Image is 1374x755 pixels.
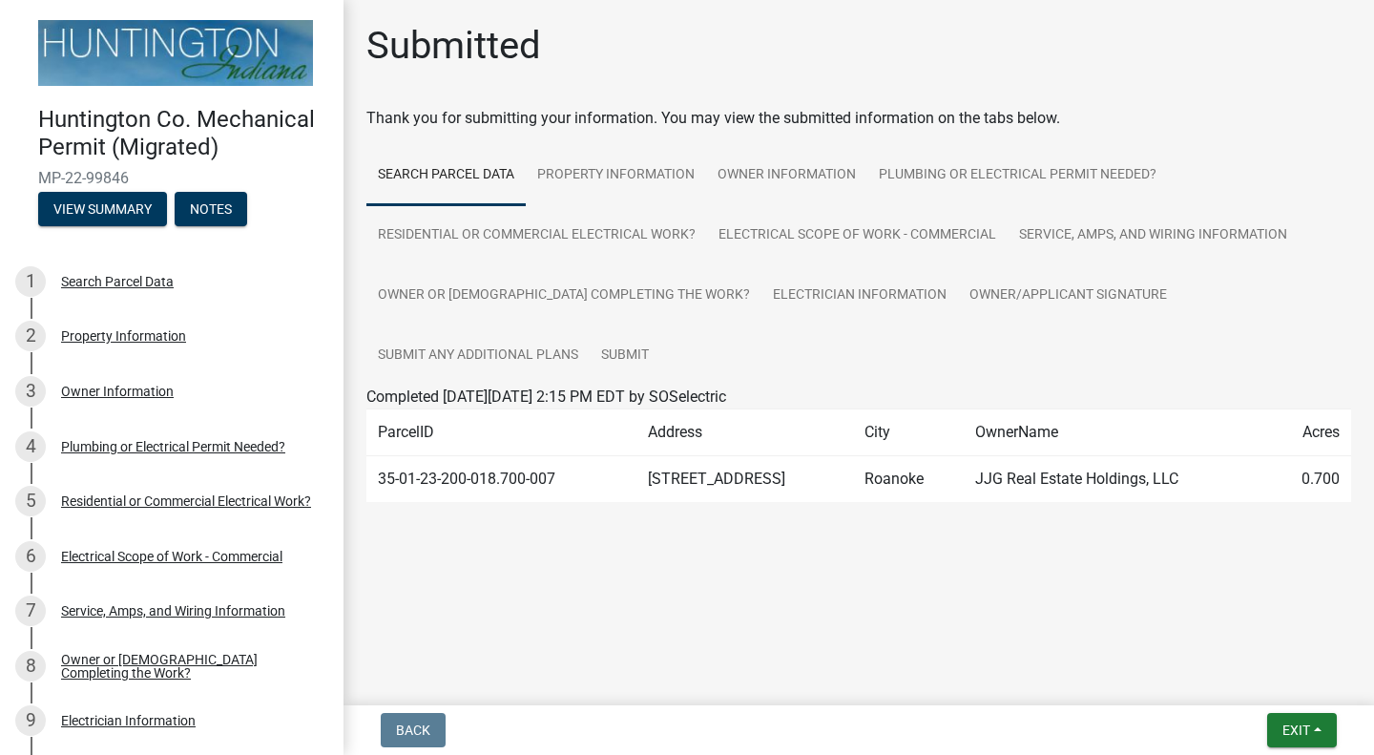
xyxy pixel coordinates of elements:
[61,275,174,288] div: Search Parcel Data
[38,169,305,187] span: MP-22-99846
[964,409,1269,456] td: OwnerName
[366,325,590,387] a: Submit Any Additional Plans
[15,266,46,297] div: 1
[366,23,541,69] h1: Submitted
[636,409,853,456] td: Address
[853,409,964,456] td: City
[38,202,167,218] wm-modal-confirm: Summary
[1269,456,1351,503] td: 0.700
[526,145,706,206] a: Property Information
[366,205,707,266] a: Residential or Commercial Electrical Work?
[15,596,46,626] div: 7
[707,205,1008,266] a: Electrical Scope of Work - Commercial
[15,431,46,462] div: 4
[381,713,446,747] button: Back
[964,456,1269,503] td: JJG Real Estate Holdings, LLC
[61,385,174,398] div: Owner Information
[958,265,1178,326] a: Owner/Applicant Signature
[590,325,660,387] a: Submit
[366,145,526,206] a: Search Parcel Data
[38,20,313,86] img: Huntington County, Indiana
[366,388,726,406] span: Completed [DATE][DATE] 2:15 PM EDT by SOSelectric
[366,409,636,456] td: ParcelID
[38,192,167,226] button: View Summary
[15,376,46,407] div: 3
[366,107,1351,130] div: Thank you for submitting your information. You may view the submitted information on the tabs below.
[61,714,196,727] div: Electrician Information
[1282,723,1310,738] span: Exit
[15,321,46,351] div: 2
[61,329,186,343] div: Property Information
[1269,409,1351,456] td: Acres
[61,653,313,680] div: Owner or [DEMOGRAPHIC_DATA] Completing the Work?
[636,456,853,503] td: [STREET_ADDRESS]
[1267,713,1337,747] button: Exit
[15,541,46,572] div: 6
[61,440,285,453] div: Plumbing or Electrical Permit Needed?
[61,550,282,563] div: Electrical Scope of Work - Commercial
[706,145,867,206] a: Owner Information
[175,192,247,226] button: Notes
[61,494,311,508] div: Residential or Commercial Electrical Work?
[853,456,964,503] td: Roanoke
[396,723,430,738] span: Back
[867,145,1168,206] a: Plumbing or Electrical Permit Needed?
[15,651,46,682] div: 8
[15,486,46,516] div: 5
[175,202,247,218] wm-modal-confirm: Notes
[61,604,285,618] div: Service, Amps, and Wiring Information
[761,265,958,326] a: Electrician Information
[15,705,46,736] div: 9
[366,265,761,326] a: Owner or [DEMOGRAPHIC_DATA] Completing the Work?
[366,456,636,503] td: 35-01-23-200-018.700-007
[1008,205,1299,266] a: Service, Amps, and Wiring Information
[38,106,328,161] h4: Huntington Co. Mechanical Permit (Migrated)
